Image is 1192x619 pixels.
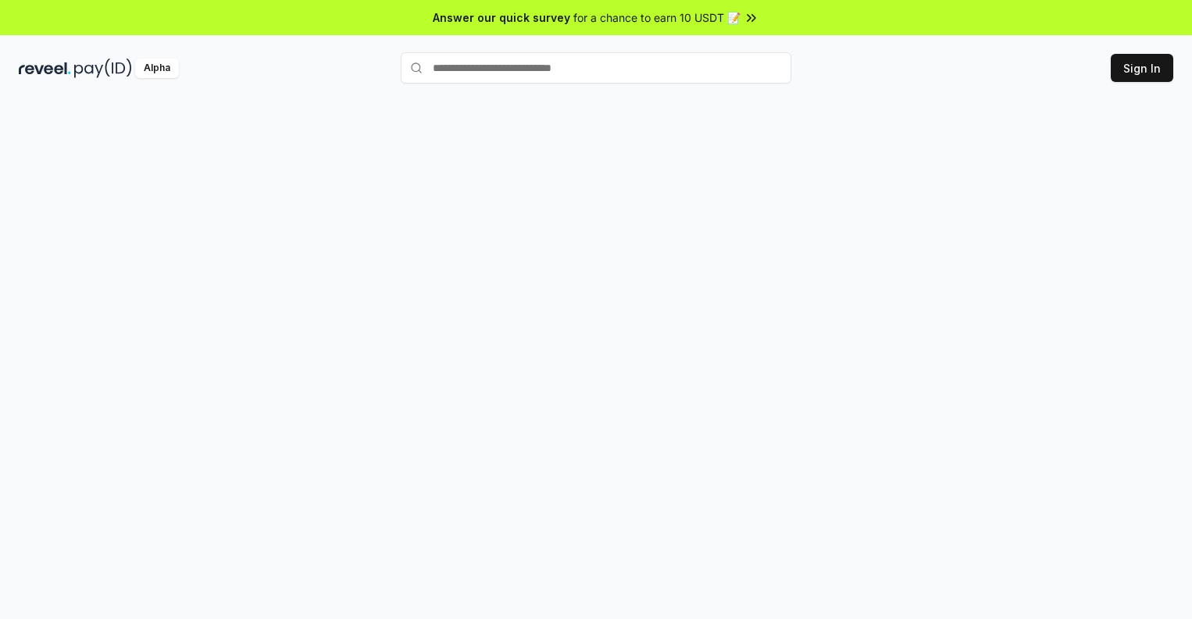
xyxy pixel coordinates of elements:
[1111,54,1173,82] button: Sign In
[433,9,570,26] span: Answer our quick survey
[19,59,71,78] img: reveel_dark
[74,59,132,78] img: pay_id
[135,59,179,78] div: Alpha
[573,9,741,26] span: for a chance to earn 10 USDT 📝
